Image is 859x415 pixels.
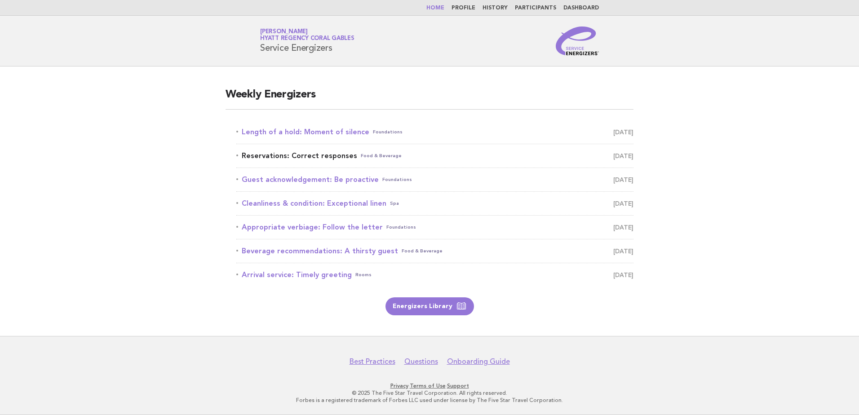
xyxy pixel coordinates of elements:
a: Guest acknowledgement: Be proactiveFoundations [DATE] [236,173,633,186]
a: Arrival service: Timely greetingRooms [DATE] [236,269,633,281]
a: Privacy [390,383,408,389]
a: Length of a hold: Moment of silenceFoundations [DATE] [236,126,633,138]
span: Rooms [355,269,372,281]
span: Food & Beverage [402,245,443,257]
a: Cleanliness & condition: Exceptional linenSpa [DATE] [236,197,633,210]
a: Support [447,383,469,389]
span: Foundations [386,221,416,234]
p: Forbes is a registered trademark of Forbes LLC used under license by The Five Star Travel Corpora... [155,397,704,404]
a: Reservations: Correct responsesFood & Beverage [DATE] [236,150,633,162]
span: [DATE] [613,221,633,234]
span: [DATE] [613,126,633,138]
span: [DATE] [613,150,633,162]
img: Service Energizers [556,26,599,55]
span: Foundations [373,126,403,138]
span: Foundations [382,173,412,186]
a: [PERSON_NAME]Hyatt Regency Coral Gables [260,29,354,41]
p: © 2025 The Five Star Travel Corporation. All rights reserved. [155,389,704,397]
a: Appropriate verbiage: Follow the letterFoundations [DATE] [236,221,633,234]
span: Hyatt Regency Coral Gables [260,36,354,42]
h2: Weekly Energizers [226,88,633,110]
p: · · [155,382,704,389]
a: Profile [452,5,475,11]
span: [DATE] [613,245,633,257]
a: Home [426,5,444,11]
h1: Service Energizers [260,29,354,53]
span: [DATE] [613,269,633,281]
a: History [483,5,508,11]
a: Energizers Library [385,297,474,315]
a: Onboarding Guide [447,357,510,366]
a: Terms of Use [410,383,446,389]
a: Questions [404,357,438,366]
span: Food & Beverage [361,150,402,162]
span: Spa [390,197,399,210]
span: [DATE] [613,197,633,210]
a: Best Practices [350,357,395,366]
span: [DATE] [613,173,633,186]
a: Dashboard [563,5,599,11]
a: Beverage recommendations: A thirsty guestFood & Beverage [DATE] [236,245,633,257]
a: Participants [515,5,556,11]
